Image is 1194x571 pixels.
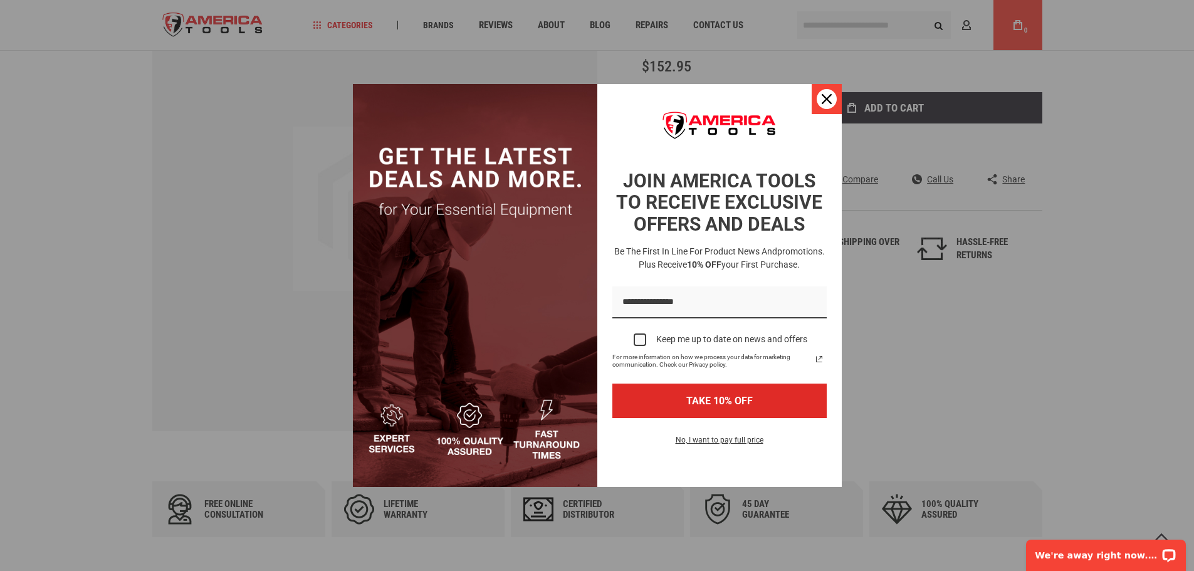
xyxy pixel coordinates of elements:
input: Email field [612,286,827,318]
button: Close [812,84,842,114]
div: Keep me up to date on news and offers [656,334,807,345]
strong: 10% OFF [687,259,721,270]
svg: link icon [812,352,827,367]
h3: Be the first in line for product news and [610,245,829,271]
a: Read our Privacy Policy [812,352,827,367]
span: For more information on how we process your data for marketing communication. Check our Privacy p... [612,354,812,369]
svg: close icon [822,94,832,104]
button: TAKE 10% OFF [612,384,827,418]
strong: JOIN AMERICA TOOLS TO RECEIVE EXCLUSIVE OFFERS AND DEALS [616,170,822,235]
button: No, I want to pay full price [666,433,773,454]
iframe: LiveChat chat widget [1018,532,1194,571]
